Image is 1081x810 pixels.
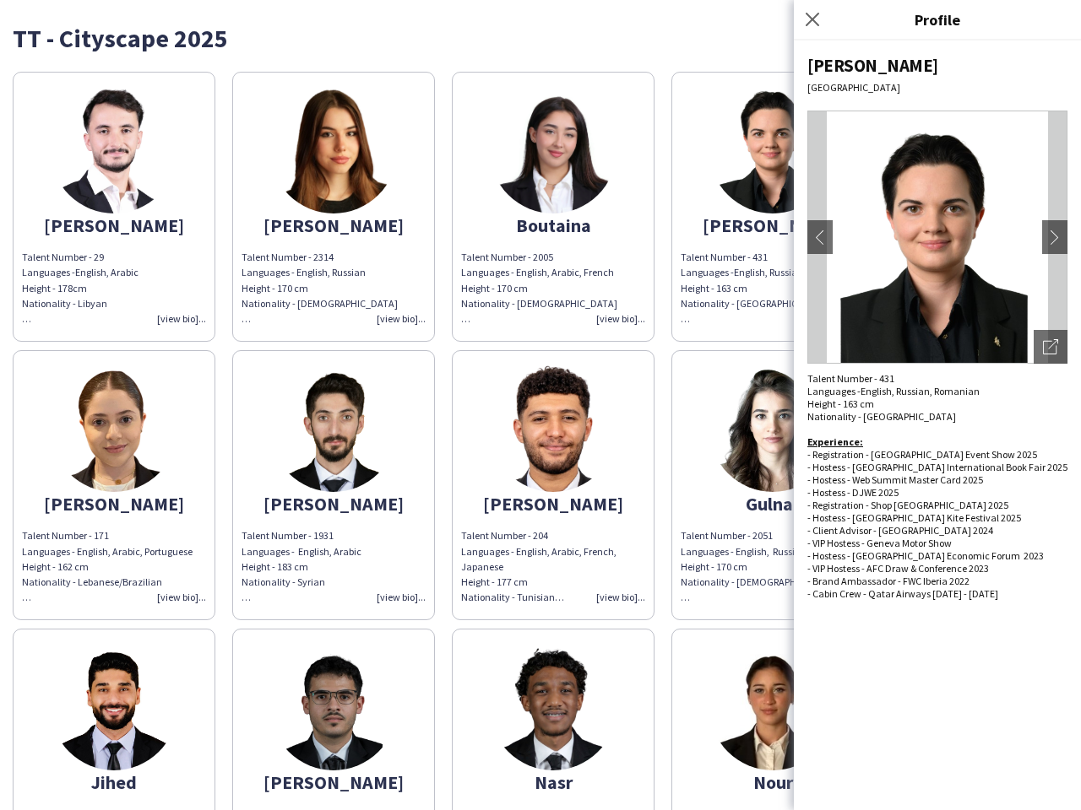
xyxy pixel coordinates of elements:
[13,25,1068,51] div: TT - Cityscape 2025
[461,529,617,603] span: Talent Number - 204 Languages - English, Arabic, French, Japanese Height - 177 cm Nationality - T...
[22,775,206,790] div: Jihed
[242,775,426,790] div: [PERSON_NAME]
[807,410,1067,435] div: Nationality - [GEOGRAPHIC_DATA]
[461,496,645,511] div: [PERSON_NAME]
[807,524,1067,537] p: - Client Advisor - [GEOGRAPHIC_DATA] 2024
[22,529,193,603] span: Talent Number - 171 Languages - English, Arabic, Portuguese Height - 162 cm Nationality - Lebanes...
[461,250,645,265] div: Talent Number - 2005
[490,644,617,770] img: thumb-24027445-e4bb-4dde-9a2a-904929da0a6e.png
[807,461,1067,473] div: - Hostess - [GEOGRAPHIC_DATA] International Book Fair 2025
[22,282,87,294] span: Height - 178cm
[709,365,836,492] img: thumb-c1daa408-3f4e-4daf-973d-e9d8305fab80.png
[242,218,426,233] div: [PERSON_NAME]
[22,297,107,310] span: Nationality - Libyan
[22,251,104,278] span: Talent Number - 29 Languages -
[681,496,865,511] div: Gulnar
[681,251,768,278] span: Talent Number - 431 Languages -
[490,365,617,492] img: thumb-fc0ec41b-593b-4b91-99e2-c5bc9b7bb986.png
[807,435,863,448] b: Experience:
[861,385,980,397] span: English, Russian, Romanian
[681,282,747,294] span: Height - 163 cm
[794,8,1081,30] h3: Profile
[490,87,617,213] img: thumb-e4113425-5afa-4119-9bfc-ab93567e8ec3.png
[807,486,1067,499] p: - Hostess - DJWE 2025
[709,87,836,213] img: thumb-2e773132-ef44-479f-9502-58c033076bc2.png
[22,496,206,511] div: [PERSON_NAME]
[807,372,894,397] span: Talent Number - 431 Languages -
[681,218,865,233] div: [PERSON_NAME]
[270,365,397,492] img: thumb-cf1ef100-bd4c-4bfa-8225-f76fb2db5789.png
[807,587,1067,600] p: - Cabin Crew - Qatar Airways [DATE] - [DATE]
[75,266,139,278] span: English, Arabic
[734,266,853,278] span: English, Russian, Romanian
[681,529,773,542] span: Talent Number - 2051
[807,537,1067,587] p: - VIP Hostess - Geneva Motor Show - Hostess - [GEOGRAPHIC_DATA] Economic Forum 2023 - VIP Hostess...
[807,473,1067,486] p: - Hostess - Web Summit Master Card 2025
[51,365,177,492] img: thumb-99595767-d77e-4714-a9c3-349fba0315ce.png
[51,87,177,213] img: thumb-6f468c74-4645-40a4-a044-d0cb2bae7fce.png
[242,251,334,263] span: Talent Number - 2314
[681,560,747,573] span: Height - 170 cm
[242,528,426,605] div: Talent Number - 1931 Languages - English, Arabic Height - 183 cm Nationality - Syrian
[681,545,807,558] span: Languages - English, Russian
[242,496,426,511] div: [PERSON_NAME]
[709,644,836,770] img: thumb-66549d24eb896.jpeg
[1034,330,1067,364] div: Open photos pop-in
[807,81,1067,94] div: [GEOGRAPHIC_DATA]
[461,775,645,790] div: Nasr
[461,266,617,325] span: Languages - English, Arabic, French Height - 170 cm Nationality - [DEMOGRAPHIC_DATA]
[22,218,206,233] div: [PERSON_NAME]
[807,499,1067,511] p: - Registration - Shop [GEOGRAPHIC_DATA] 2025
[681,575,837,588] span: Nationality - [DEMOGRAPHIC_DATA]
[807,397,874,410] span: Height - 163 cm
[681,296,865,327] div: Nationality - [GEOGRAPHIC_DATA]
[51,644,177,770] img: thumb-82cd6232-34da-43cd-8e71-bad1ae3a7233.jpg
[270,644,397,770] img: thumb-2f978ac4-2f16-45c0-8638-0408f1e67c19.png
[270,87,397,213] img: thumb-b083d176-5831-489b-b25d-683b51895855.png
[461,218,645,233] div: Boutaina
[807,111,1067,364] img: Crew avatar or photo
[681,775,865,790] div: Nour
[807,448,1067,461] div: - Registration - [GEOGRAPHIC_DATA] Event Show 2025
[807,54,1067,77] div: [PERSON_NAME]
[242,266,398,325] span: Languages - English, Russian Height - 170 cm Nationality - [DEMOGRAPHIC_DATA]
[807,511,1067,524] p: - Hostess - [GEOGRAPHIC_DATA] Kite Festival 2025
